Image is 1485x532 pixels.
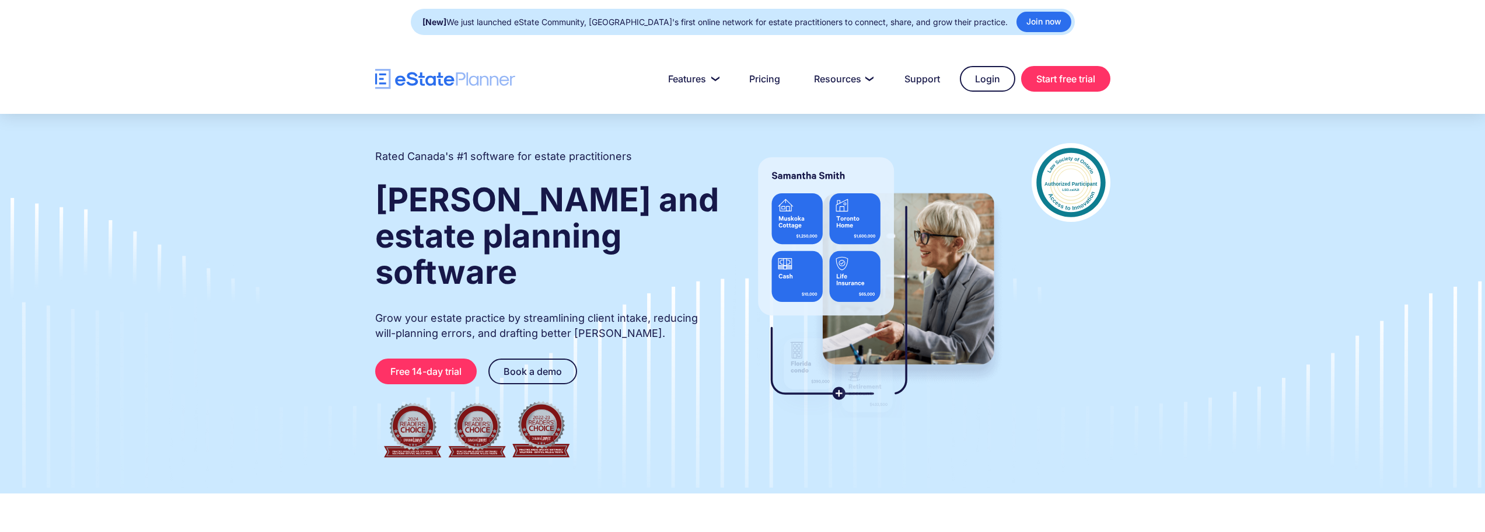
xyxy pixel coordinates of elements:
[375,180,719,292] strong: [PERSON_NAME] and estate planning software
[890,67,954,91] a: Support
[1021,66,1110,92] a: Start free trial
[800,67,885,91] a: Resources
[1016,12,1071,32] a: Join now
[422,17,446,27] strong: [New]
[375,359,477,384] a: Free 14-day trial
[654,67,729,91] a: Features
[735,67,794,91] a: Pricing
[375,311,721,341] p: Grow your estate practice by streamlining client intake, reducing will-planning errors, and draft...
[375,69,515,89] a: home
[488,359,577,384] a: Book a demo
[960,66,1015,92] a: Login
[744,143,1008,418] img: estate planner showing wills to their clients, using eState Planner, a leading estate planning so...
[422,14,1008,30] div: We just launched eState Community, [GEOGRAPHIC_DATA]'s first online network for estate practition...
[375,149,632,164] h2: Rated Canada's #1 software for estate practitioners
